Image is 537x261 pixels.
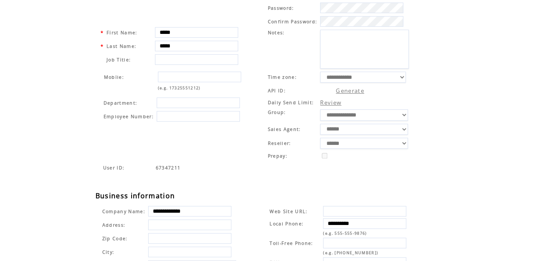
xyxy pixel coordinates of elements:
span: Mobile: [104,74,124,80]
span: First Name: [107,30,138,36]
span: Local Phone: [270,221,304,227]
span: Daily Send Limit: [267,100,314,106]
span: Toll-Free Phone: [270,240,313,246]
span: Zip Code: [102,236,128,242]
span: Last Name: [107,43,136,49]
span: Indicates the agent code for sign up page with sales agent or reseller tracking code [103,165,125,171]
span: Job Title: [107,57,131,63]
span: Web Site URL: [270,208,307,214]
a: Review [320,99,341,106]
span: API ID: [267,88,285,94]
span: City: [102,249,115,255]
span: Notes: [267,30,284,36]
span: Address: [102,222,126,228]
a: Generate [336,87,364,94]
span: Time zone: [267,74,296,80]
span: Business information [96,191,175,200]
span: Department: [104,100,138,106]
span: (e.g. 17325551212) [158,85,201,91]
span: Reseller: [267,140,291,146]
span: Employee Number: [104,114,154,119]
span: Password: [267,5,294,11]
span: Company Name: [102,208,145,214]
span: Group: [267,109,286,115]
span: (e.g. [PHONE_NUMBER]) [323,250,378,255]
span: Sales Agent: [267,126,301,132]
span: (e.g. 555-555-9876) [323,230,367,236]
span: Indicates the agent code for sign up page with sales agent or reseller tracking code [156,165,181,171]
span: Prepay: [267,153,287,159]
span: Confirm Password: [267,19,317,25]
